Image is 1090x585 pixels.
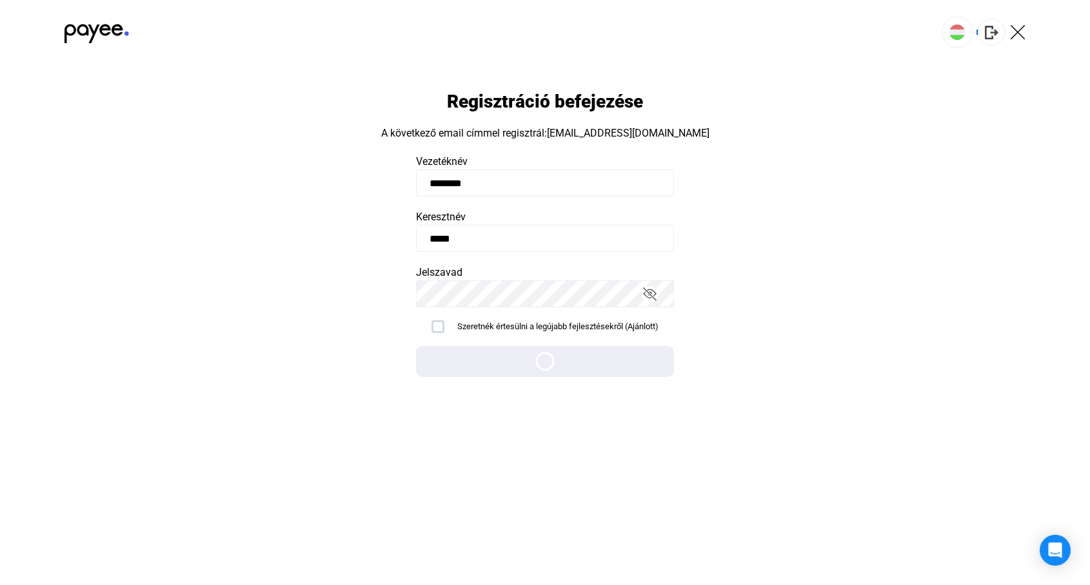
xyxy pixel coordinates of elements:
h1: Regisztráció befejezése [447,90,643,113]
button: HU [942,17,973,48]
img: HU [949,24,965,40]
div: Szeretnék értesülni a legújabb fejlesztésekről (Ajánlott) [457,320,659,333]
span: Vezetéknév [416,155,468,168]
strong: [EMAIL_ADDRESS][DOMAIN_NAME] [547,127,709,139]
span: Jelszavad [416,266,462,278]
div: A következő email címmel regisztrál: [381,126,709,141]
img: logout-grey [985,26,998,39]
span: Keresztnév [416,211,466,223]
div: Open Intercom Messenger [1040,535,1071,566]
img: black-payee-blue-dot.svg [64,17,129,43]
img: eyes-off.svg [643,287,657,301]
img: X [1010,24,1026,40]
button: logout-grey [978,19,1005,46]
